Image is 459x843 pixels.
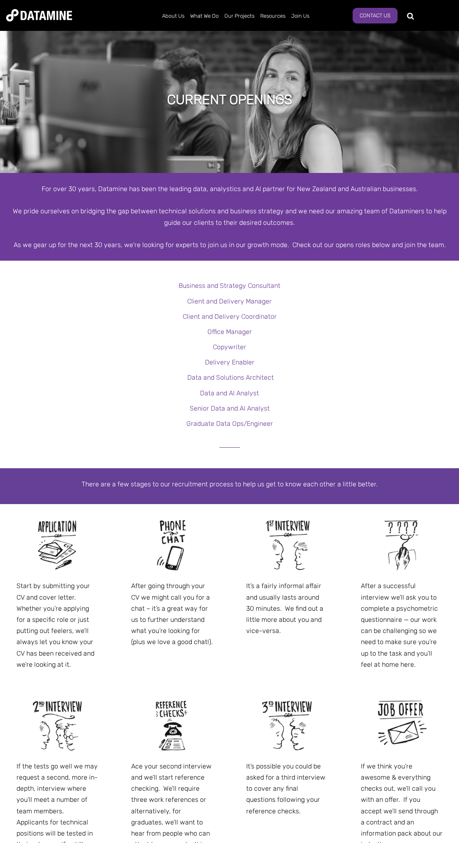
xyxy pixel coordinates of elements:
a: Senior Data and AI Analyst [190,404,270,412]
a: Data and Solutions Architect [187,374,274,381]
a: Business and Strategy Consultant [179,282,280,290]
div: For over 30 years, Datamine has been the leading data, analystics and AI partner for New Zealand ... [6,183,453,194]
p: After a successful interview we’ll ask you to complete a psychometric questionnaire — our work ca... [361,580,443,670]
img: Join Us! [256,695,318,757]
p: There are a few stages to our recruitment process to help us get to know each other a little better. [6,479,453,490]
a: Contact Us [353,8,398,23]
a: Resources [257,5,288,27]
a: Graduate Data Ops/Engineer [186,420,273,427]
p: After going through your CV we might call you for a chat – it’s a great way for us to further und... [131,580,213,647]
p: Start by submitting your CV and cover letter. Whether you’re applying for a specific role or just... [16,580,98,670]
div: We pride ourselves on bridging the gap between technical solutions and business strategy and we n... [6,205,453,228]
img: Join Us! [371,695,433,757]
h1: Current Openings [167,91,292,109]
a: Join Us [288,5,312,27]
img: Join Us! [256,514,318,576]
img: Join Us! [371,514,433,576]
a: What We Do [187,5,221,27]
a: About Us [159,5,187,27]
a: Office Manager [207,328,252,336]
a: Client and Delivery Manager [187,297,272,305]
p: It’s possible you could be asked for a third interview to cover any final questions following you... [246,761,328,817]
img: Join Us! [26,695,88,757]
a: Data and AI Analyst [200,389,259,397]
div: As we gear up for the next 30 years, we're looking for experts to join us in our growth mode. Che... [6,239,453,250]
p: It’s a fairly informal affair and usually lasts around 30 minutes. We find out a little more abou... [246,580,328,636]
img: Join Us! [141,695,203,757]
img: Join Us! [26,514,88,576]
img: Join Us! [141,514,203,576]
a: Copywriter [213,343,246,351]
a: Client and Delivery Coordinator [183,313,277,320]
img: Datamine [6,9,72,21]
a: Delivery Enabler [205,358,254,366]
a: Our Projects [221,5,257,27]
